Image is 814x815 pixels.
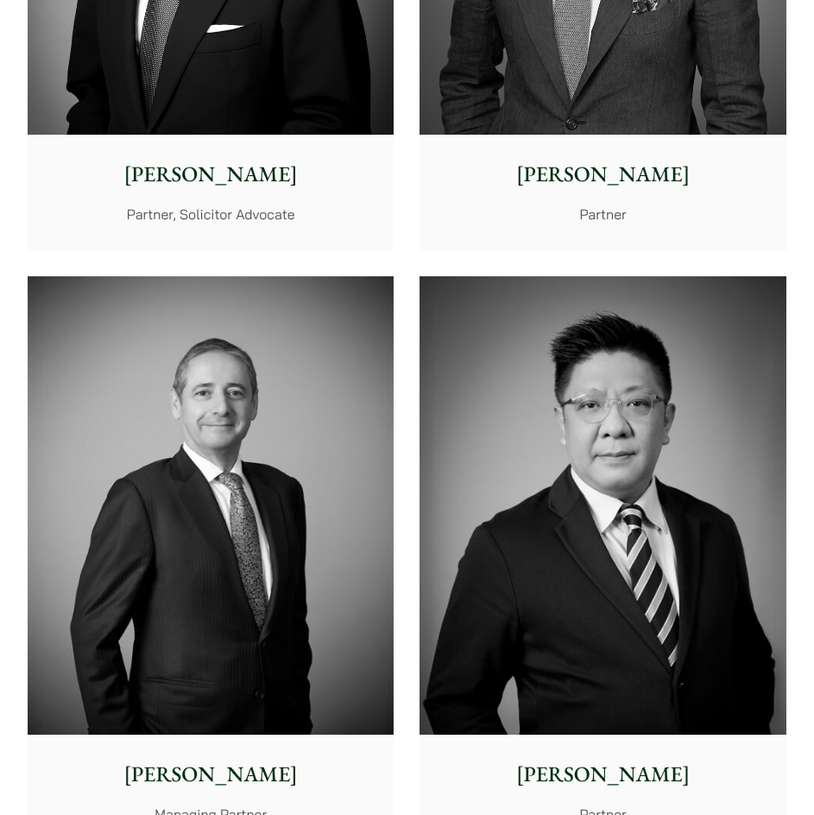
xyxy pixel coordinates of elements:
[40,204,382,224] p: Partner, Solicitor Advocate
[40,159,382,191] p: [PERSON_NAME]
[432,204,774,224] p: Partner
[432,759,774,791] p: [PERSON_NAME]
[432,159,774,191] p: [PERSON_NAME]
[40,759,382,791] p: [PERSON_NAME]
